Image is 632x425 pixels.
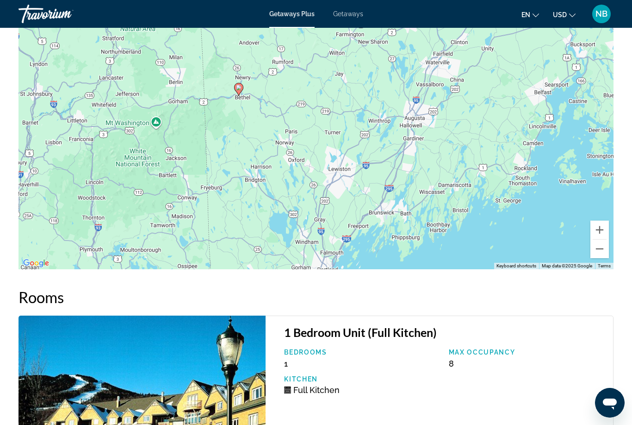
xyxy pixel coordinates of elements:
span: NB [595,9,607,19]
p: Bedrooms [284,349,439,356]
p: Kitchen [284,375,439,383]
h2: Rooms [19,288,613,306]
button: Zoom in [590,221,609,239]
span: 1 [284,359,288,368]
span: Full Kitchen [293,385,340,395]
button: Change currency [553,8,576,21]
span: 8 [449,359,454,368]
p: Max Occupancy [449,349,604,356]
a: Getaways [333,10,363,18]
a: Getaways Plus [269,10,315,18]
img: Google [21,257,51,269]
button: Keyboard shortcuts [496,263,536,269]
button: Zoom out [590,240,609,258]
span: USD [553,11,567,19]
iframe: Button to launch messaging window [595,388,625,418]
h3: 1 Bedroom Unit (Full Kitchen) [284,325,604,339]
a: Open this area in Google Maps (opens a new window) [21,257,51,269]
a: Travorium [19,2,111,26]
button: Change language [521,8,539,21]
button: User Menu [589,4,613,24]
span: en [521,11,530,19]
span: Map data ©2025 Google [542,263,592,268]
a: Terms (opens in new tab) [598,263,611,268]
